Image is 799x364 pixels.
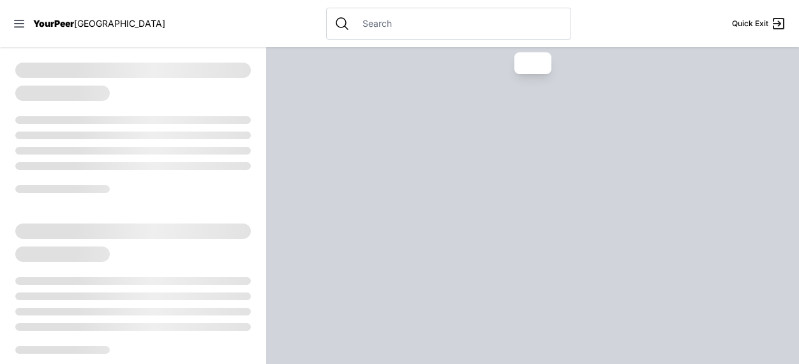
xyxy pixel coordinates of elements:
span: [GEOGRAPHIC_DATA] [74,18,165,29]
span: YourPeer [33,18,74,29]
a: Quick Exit [732,16,786,31]
a: YourPeer[GEOGRAPHIC_DATA] [33,20,165,27]
span: Quick Exit [732,19,768,29]
input: Search [355,17,563,30]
